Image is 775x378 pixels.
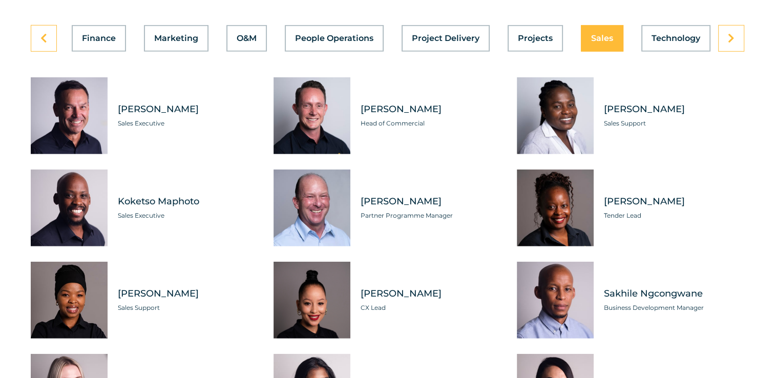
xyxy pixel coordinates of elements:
[361,195,501,208] span: [PERSON_NAME]
[518,34,553,43] span: Projects
[361,287,501,300] span: [PERSON_NAME]
[361,303,501,313] span: CX Lead
[591,34,613,43] span: Sales
[604,287,744,300] span: Sakhile Ngcongwane
[295,34,373,43] span: People Operations
[118,195,258,208] span: Koketso Maphoto
[604,103,744,116] span: [PERSON_NAME]
[118,103,258,116] span: [PERSON_NAME]
[604,303,744,313] span: Business Development Manager
[604,195,744,208] span: [PERSON_NAME]
[361,118,501,129] span: Head of Commercial
[118,287,258,300] span: [PERSON_NAME]
[118,118,258,129] span: Sales Executive
[237,34,257,43] span: O&M
[82,34,116,43] span: Finance
[361,103,501,116] span: [PERSON_NAME]
[118,211,258,221] span: Sales Executive
[604,118,744,129] span: Sales Support
[412,34,479,43] span: Project Delivery
[652,34,700,43] span: Technology
[604,211,744,221] span: Tender Lead
[154,34,198,43] span: Marketing
[361,211,501,221] span: Partner Programme Manager
[118,303,258,313] span: Sales Support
